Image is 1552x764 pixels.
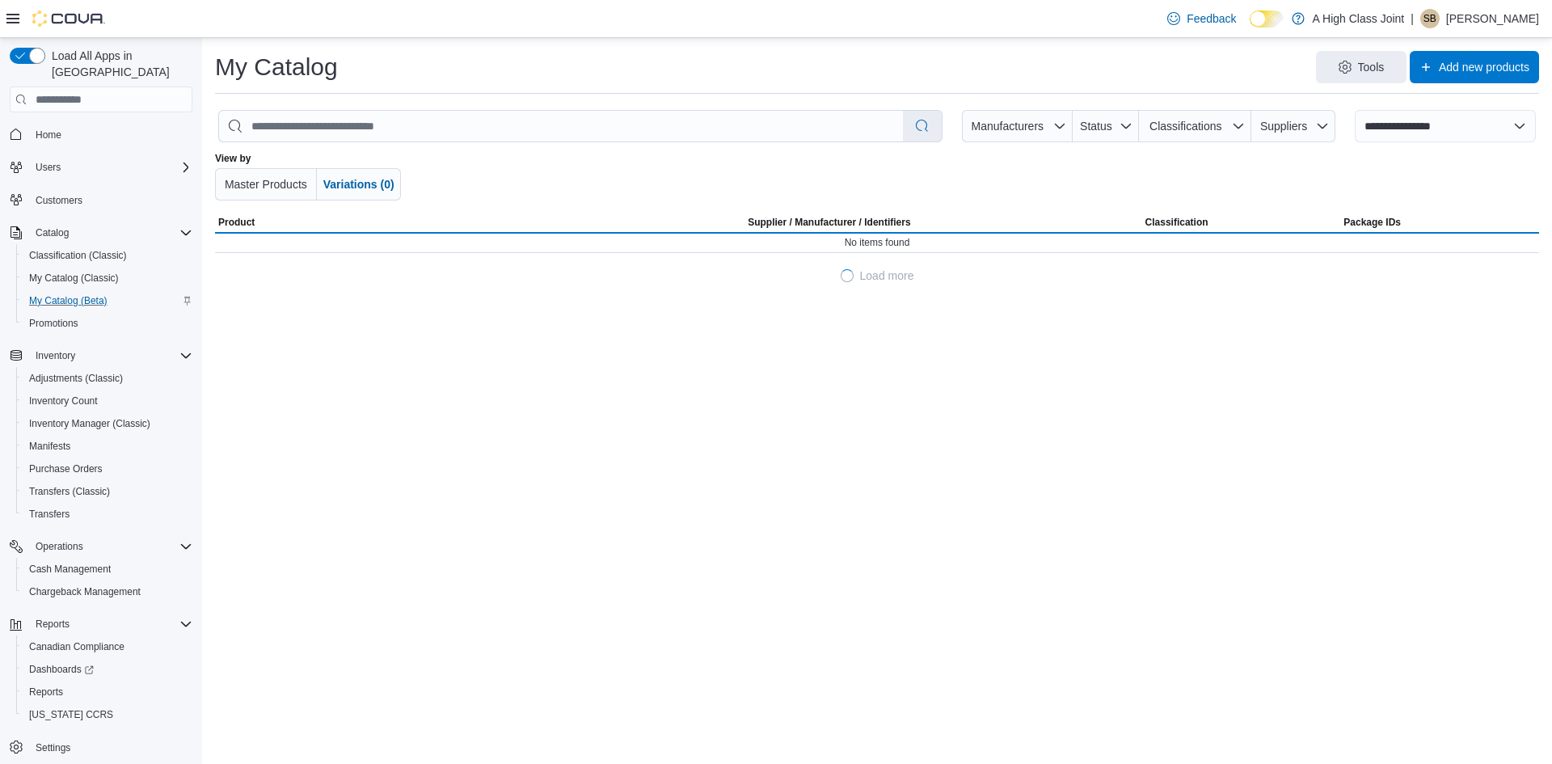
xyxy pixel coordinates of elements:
[23,559,117,579] a: Cash Management
[1439,59,1529,75] span: Add new products
[23,246,133,265] a: Classification (Classic)
[23,369,129,388] a: Adjustments (Classic)
[962,110,1072,142] button: Manufacturers
[16,289,199,312] button: My Catalog (Beta)
[32,11,105,27] img: Cova
[29,191,89,210] a: Customers
[29,485,110,498] span: Transfers (Classic)
[3,156,199,179] button: Users
[16,412,199,435] button: Inventory Manager (Classic)
[23,504,192,524] span: Transfers
[23,660,100,679] a: Dashboards
[16,435,199,458] button: Manifests
[1260,120,1307,133] span: Suppliers
[29,158,67,177] button: Users
[45,48,192,80] span: Load All Apps in [GEOGRAPHIC_DATA]
[218,216,255,229] span: Product
[23,314,85,333] a: Promotions
[29,737,192,758] span: Settings
[29,158,192,177] span: Users
[1139,110,1251,142] button: Classifications
[29,440,70,453] span: Manifests
[36,194,82,207] span: Customers
[23,559,192,579] span: Cash Management
[23,437,192,456] span: Manifests
[1316,51,1406,83] button: Tools
[215,51,338,83] h1: My Catalog
[23,582,192,601] span: Chargeback Management
[1250,11,1284,27] input: Dark Mode
[23,504,76,524] a: Transfers
[36,349,75,362] span: Inventory
[29,317,78,330] span: Promotions
[29,708,113,721] span: [US_STATE] CCRS
[29,614,192,634] span: Reports
[1161,2,1242,35] a: Feedback
[29,223,192,243] span: Catalog
[23,482,116,501] a: Transfers (Classic)
[29,395,98,407] span: Inventory Count
[16,558,199,580] button: Cash Management
[29,124,192,144] span: Home
[36,540,83,553] span: Operations
[29,640,124,653] span: Canadian Compliance
[16,267,199,289] button: My Catalog (Classic)
[23,391,104,411] a: Inventory Count
[16,480,199,503] button: Transfers (Classic)
[36,618,70,631] span: Reports
[317,168,401,200] button: Variations (0)
[3,344,199,367] button: Inventory
[3,535,199,558] button: Operations
[29,294,108,307] span: My Catalog (Beta)
[1145,216,1208,229] span: Classification
[23,705,192,724] span: Washington CCRS
[23,369,192,388] span: Adjustments (Classic)
[36,226,69,239] span: Catalog
[1343,216,1401,229] span: Package IDs
[23,682,192,702] span: Reports
[23,482,192,501] span: Transfers (Classic)
[838,268,855,285] span: Loading
[29,223,75,243] button: Catalog
[16,503,199,526] button: Transfers
[29,563,111,576] span: Cash Management
[1251,110,1335,142] button: Suppliers
[23,268,192,288] span: My Catalog (Classic)
[972,120,1044,133] span: Manufacturers
[29,417,150,430] span: Inventory Manager (Classic)
[3,122,199,146] button: Home
[23,246,192,265] span: Classification (Classic)
[29,462,103,475] span: Purchase Orders
[16,312,199,335] button: Promotions
[215,168,317,200] button: Master Products
[23,314,192,333] span: Promotions
[29,346,192,365] span: Inventory
[1073,110,1140,142] button: Status
[215,152,251,165] label: View by
[3,613,199,635] button: Reports
[29,585,141,598] span: Chargeback Management
[23,705,120,724] a: [US_STATE] CCRS
[845,236,910,249] span: No items found
[3,736,199,759] button: Settings
[23,660,192,679] span: Dashboards
[323,178,394,191] span: Variations (0)
[1080,120,1112,133] span: Status
[23,391,192,411] span: Inventory Count
[36,129,61,141] span: Home
[29,372,123,385] span: Adjustments (Classic)
[23,414,192,433] span: Inventory Manager (Classic)
[23,459,192,479] span: Purchase Orders
[23,637,131,656] a: Canadian Compliance
[23,291,114,310] a: My Catalog (Beta)
[1446,9,1539,28] p: [PERSON_NAME]
[29,125,68,145] a: Home
[29,272,119,285] span: My Catalog (Classic)
[1420,9,1440,28] div: Sherrill Brydges
[29,663,94,676] span: Dashboards
[1250,27,1250,28] span: Dark Mode
[834,260,921,292] button: LoadingLoad more
[23,414,157,433] a: Inventory Manager (Classic)
[16,390,199,412] button: Inventory Count
[29,537,192,556] span: Operations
